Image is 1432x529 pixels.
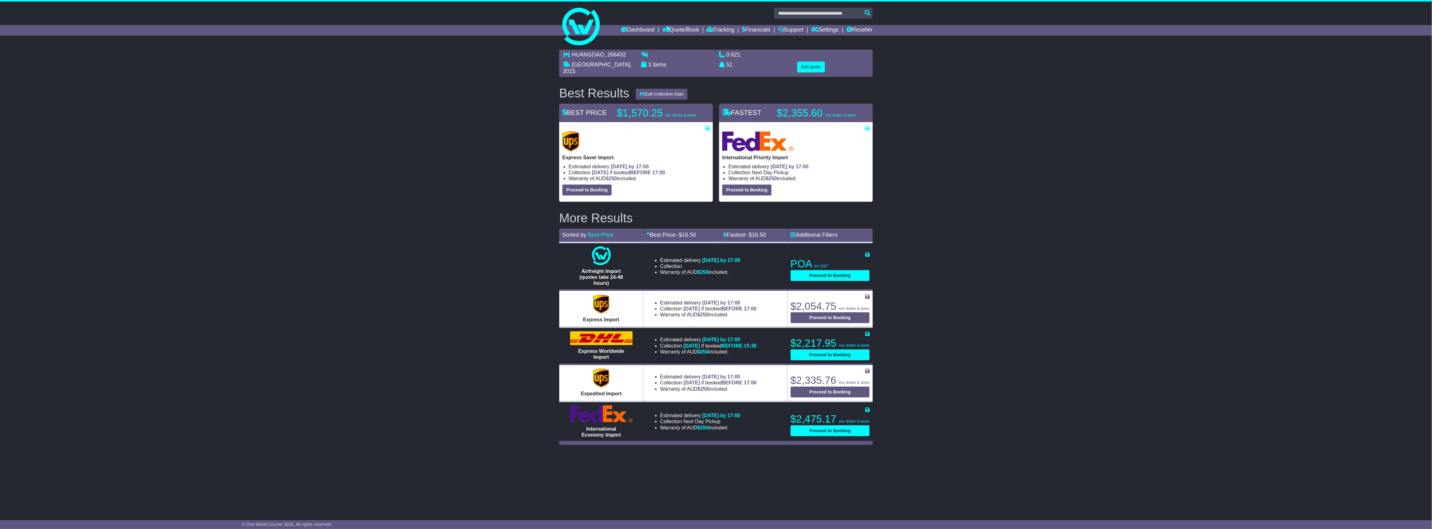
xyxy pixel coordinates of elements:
span: 17:00 [744,306,757,311]
button: Edit quote [797,62,825,72]
span: - $ [745,232,766,238]
span: [DATE] by 17:00 [702,337,740,342]
span: [DATE] [684,380,700,385]
span: , 266432 [604,52,626,58]
li: Warranty of AUD included. [660,349,757,355]
a: Best Price [588,232,614,238]
span: 16.50 [752,232,766,238]
span: BEFORE [630,170,651,175]
button: Proceed to Booking [791,270,870,281]
span: HUANGDAO [572,52,604,58]
p: $2,054.75 [791,300,870,313]
span: Express Import [583,317,619,322]
button: Edit Collection Date [636,89,688,100]
span: FASTEST [722,109,762,116]
span: items [653,62,666,68]
span: exc duties & taxes [826,113,856,117]
span: Airfreight Import (quotes take 24-48 hours) [580,269,623,286]
span: [DATE] [684,343,700,349]
span: $ [698,269,709,275]
img: FedEx Express: International Economy Import [570,405,633,423]
a: Financials [742,25,771,36]
span: 250 [609,176,617,181]
span: 250 [700,269,709,275]
span: Expedited Import [581,391,622,396]
a: Fastest- $16.50 [723,232,766,238]
span: $ [698,425,709,430]
span: BEST PRICE [562,109,607,116]
span: [GEOGRAPHIC_DATA] [572,62,630,68]
span: 250 [768,176,777,181]
a: Additional Filters [791,232,838,238]
span: exc duties & taxes [839,419,870,423]
p: $1,570.25 [617,107,696,119]
li: Estimated delivery [660,413,740,418]
li: Collection [660,306,757,312]
li: Collection [660,418,740,424]
span: exc duties & taxes [666,113,696,117]
p: $2,335.76 [791,374,870,387]
span: 250 [700,425,709,430]
button: Proceed to Booking [791,349,870,360]
img: DHL: Express Worldwide Import [570,331,633,345]
p: $2,475.17 [791,413,870,425]
li: Estimated delivery [660,337,757,343]
span: if booked [592,170,665,175]
span: Express Worldwide Import [578,349,624,360]
span: Sorted by [562,232,586,238]
span: 17:00 [652,170,665,175]
li: Estimated delivery [569,164,710,170]
a: Best Price- $16.50 [646,232,696,238]
li: Estimated delivery [660,374,757,380]
img: UPS (new): Express Import [593,295,609,314]
li: Estimated delivery [728,164,870,170]
img: UPS (new): Expedited Import [593,369,609,388]
p: Express Saver Import [562,155,710,161]
span: BEFORE [722,380,743,385]
li: Warranty of AUD included. [660,386,757,392]
span: , 2015 [563,62,632,75]
li: Collection [660,343,757,349]
span: $ [766,176,777,181]
span: exc duties & taxes [839,380,870,385]
span: © One World Courier 2025. All rights reserved. [242,522,332,527]
a: Quote/Book [662,25,699,36]
span: inc GST [815,264,828,268]
span: Next Day Pickup [684,419,720,424]
span: $ [698,386,709,392]
span: [DATE] by 17:00 [702,300,740,305]
span: $ [698,349,709,354]
span: 51 [726,62,733,68]
span: exc duties & taxes [839,343,870,348]
span: if booked [684,343,757,349]
a: Dashboard [621,25,654,36]
li: Warranty of AUD included. [728,176,870,181]
span: 15:30 [744,343,757,349]
li: Estimated delivery [660,300,757,306]
li: Collection [660,263,740,269]
span: [DATE] by 17:00 [702,258,740,263]
p: POA [791,258,870,270]
span: [DATE] by 17:00 [702,374,740,379]
span: 250 [700,349,709,354]
span: Next Day Pickup [752,170,789,175]
li: Collection [660,380,757,386]
span: 16.50 [682,232,696,238]
span: 250 [700,312,709,317]
span: 250 [700,386,709,392]
p: $2,355.60 [777,107,856,119]
li: Warranty of AUD included. [660,425,740,431]
button: Proceed to Booking [562,185,612,195]
button: Proceed to Booking [791,387,870,398]
span: BEFORE [722,306,743,311]
div: Best Results [556,86,633,100]
p: $2,217.95 [791,337,870,349]
span: [DATE] [592,170,609,175]
a: Support [778,25,803,36]
span: BEFORE [722,343,743,349]
li: Warranty of AUD included. [569,176,710,181]
a: Reseller [847,25,873,36]
p: International Priority Import [722,155,870,161]
li: Collection [728,170,870,176]
span: if booked [684,306,757,311]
